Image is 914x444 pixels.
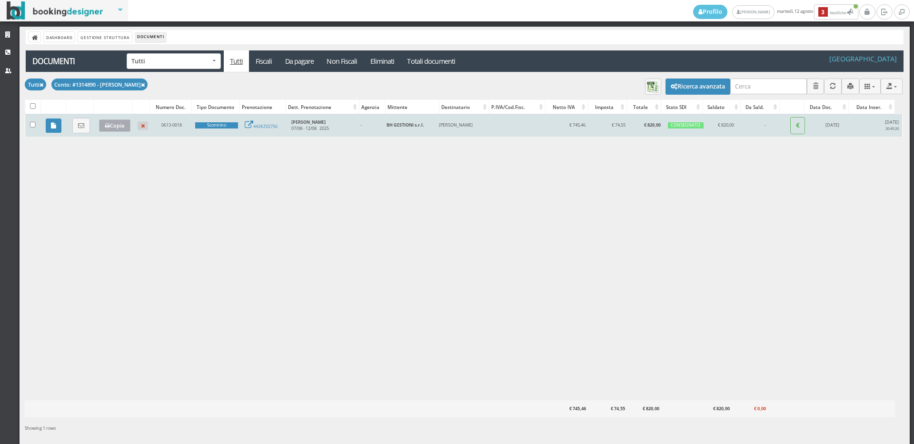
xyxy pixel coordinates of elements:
[627,403,661,415] div: € 820,00
[818,7,828,17] b: 3
[829,55,897,63] h4: [GEOGRAPHIC_DATA]
[588,100,627,114] div: Imposta
[249,50,278,72] a: Fiscali
[730,79,807,94] input: Cerca
[881,79,903,94] button: Export
[693,5,727,19] a: Profilo
[46,118,61,133] a: Visualizza copia di cortesia
[240,100,286,114] div: Prenotazione
[386,100,439,114] div: Mittente
[627,100,661,114] div: Totale
[666,79,730,95] button: Ricerca avanzata
[644,122,661,128] b: € 820,00
[357,114,383,137] td: -
[588,403,627,415] div: € 74,55
[661,100,703,114] div: Stato SDI
[741,100,780,114] div: Da Sald.
[693,4,859,20] span: martedì, 12 agosto
[135,32,166,42] li: Documenti
[288,114,357,137] td: 07/08 - 12/08 2025
[824,79,842,94] button: Aggiorna
[439,100,489,114] div: Destinatario
[849,100,894,114] div: Data Inser.
[224,50,249,72] a: Tutti
[286,100,359,114] div: Dett. Prenotazione
[26,50,124,72] a: Documenti
[732,5,775,19] a: [PERSON_NAME]
[320,50,364,72] a: Non Fiscali
[245,123,278,129] a: 442KZV2756
[489,100,545,114] div: P.IVA/Cod.Fisc.
[99,119,131,132] button: Copia
[545,403,588,415] div: € 745,46
[814,4,858,20] button: 3Notifiche
[138,121,149,130] button: Storno Scontrino
[810,114,854,137] td: [DATE]
[436,114,487,137] td: [PERSON_NAME]
[805,100,848,114] div: Data Doc.
[25,425,56,431] span: Showing 1 rows
[72,118,90,133] a: Invia copia di cortesia
[668,122,704,128] div: CONSEGNATO
[703,100,740,114] div: Saldato
[718,122,734,128] span: € 820,00
[278,50,320,72] a: Da pagare
[359,100,385,114] div: Agenzia
[703,403,740,415] div: € 820,00
[569,122,586,128] span: € 745,46
[195,122,238,128] div: Scontrino
[754,405,766,412] span: € 0,00
[150,100,191,114] div: Numero Doc.
[364,50,401,72] a: Eliminati
[790,117,805,134] button: Associa pagamenti
[645,79,661,95] button: Download dei risultati in formato CSV
[612,122,626,128] span: € 74,55
[25,79,46,90] button: Tutti
[51,79,148,90] button: Conto: #1314890 - [PERSON_NAME]
[646,80,659,93] img: csv-file.png
[291,119,326,125] b: [PERSON_NAME]
[854,114,902,137] td: [DATE]
[151,114,192,137] td: 0613-0018
[745,114,785,137] td: -
[546,100,588,114] div: Netto IVA
[78,32,131,42] a: Gestione Struttura
[387,122,424,128] b: BH GESTIONI s.r.l.
[127,53,221,69] button: Tutti
[192,100,239,114] div: Tipo Documento
[885,126,899,131] small: 20:45:20
[44,32,75,42] a: Dashboard
[131,58,216,65] span: Tutti
[401,50,462,72] a: Totali documenti
[7,1,103,20] img: BookingDesigner.com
